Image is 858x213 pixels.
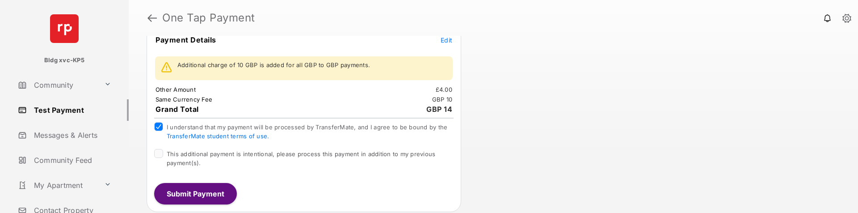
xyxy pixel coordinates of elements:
[441,36,452,44] span: Edit
[154,183,237,204] button: Submit Payment
[167,150,435,166] span: This additional payment is intentional, please process this payment in addition to my previous pa...
[44,56,84,65] p: Bldg xvc-KP5
[14,99,129,121] a: Test Payment
[162,13,255,23] strong: One Tap Payment
[156,105,199,114] span: Grand Total
[155,95,213,103] td: Same Currency Fee
[155,85,196,94] td: Other Amount
[167,124,447,140] span: I understand that my payment will be processed by TransferMate, and I agree to be bound by the
[156,35,216,44] span: Payment Details
[14,175,101,196] a: My Apartment
[14,149,129,171] a: Community Feed
[441,35,452,44] button: Edit
[14,124,129,146] a: Messages & Alerts
[14,74,101,96] a: Community
[177,61,370,70] p: Additional charge of 10 GBP is added for all GBP to GBP payments.
[167,132,269,140] a: TransferMate student terms of use.
[50,14,79,43] img: svg+xml;base64,PHN2ZyB4bWxucz0iaHR0cDovL3d3dy53My5vcmcvMjAwMC9zdmciIHdpZHRoPSI2NCIgaGVpZ2h0PSI2NC...
[432,95,453,103] td: GBP 10
[435,85,453,94] td: £4.00
[426,105,452,114] span: GBP 14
